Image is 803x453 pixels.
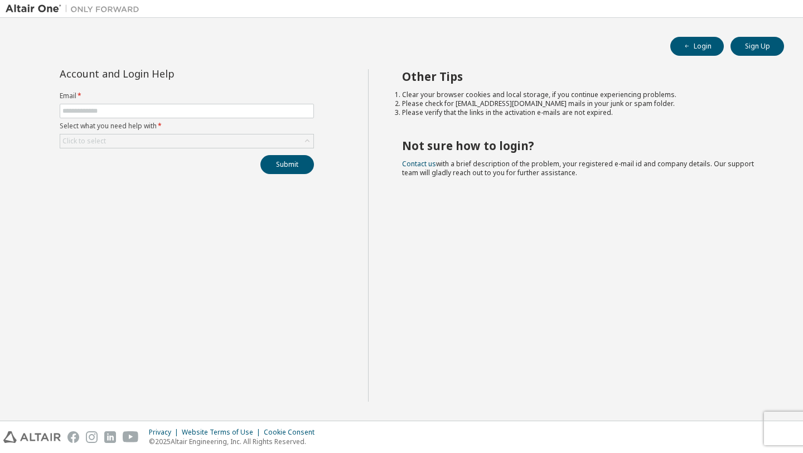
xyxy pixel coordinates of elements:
[402,108,765,117] li: Please verify that the links in the activation e-mails are not expired.
[402,159,754,177] span: with a brief description of the problem, your registered e-mail id and company details. Our suppo...
[402,138,765,153] h2: Not sure how to login?
[149,437,321,446] p: © 2025 Altair Engineering, Inc. All Rights Reserved.
[260,155,314,174] button: Submit
[402,90,765,99] li: Clear your browser cookies and local storage, if you continue experiencing problems.
[62,137,106,146] div: Click to select
[264,428,321,437] div: Cookie Consent
[149,428,182,437] div: Privacy
[6,3,145,15] img: Altair One
[60,134,313,148] div: Click to select
[60,91,314,100] label: Email
[60,122,314,131] label: Select what you need help with
[402,99,765,108] li: Please check for [EMAIL_ADDRESS][DOMAIN_NAME] mails in your junk or spam folder.
[402,159,436,168] a: Contact us
[86,431,98,443] img: instagram.svg
[731,37,784,56] button: Sign Up
[3,431,61,443] img: altair_logo.svg
[182,428,264,437] div: Website Terms of Use
[670,37,724,56] button: Login
[104,431,116,443] img: linkedin.svg
[60,69,263,78] div: Account and Login Help
[123,431,139,443] img: youtube.svg
[67,431,79,443] img: facebook.svg
[402,69,765,84] h2: Other Tips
